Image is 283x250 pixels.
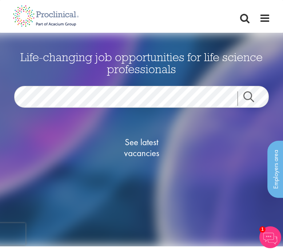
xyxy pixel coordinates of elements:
[20,49,263,76] span: Life-changing job opportunities for life science professionals
[238,91,269,106] a: Job search submit button
[105,137,178,159] span: See latest vacancies
[105,111,178,184] a: See latestvacancies
[259,226,266,233] span: 1
[259,226,281,248] img: Chatbot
